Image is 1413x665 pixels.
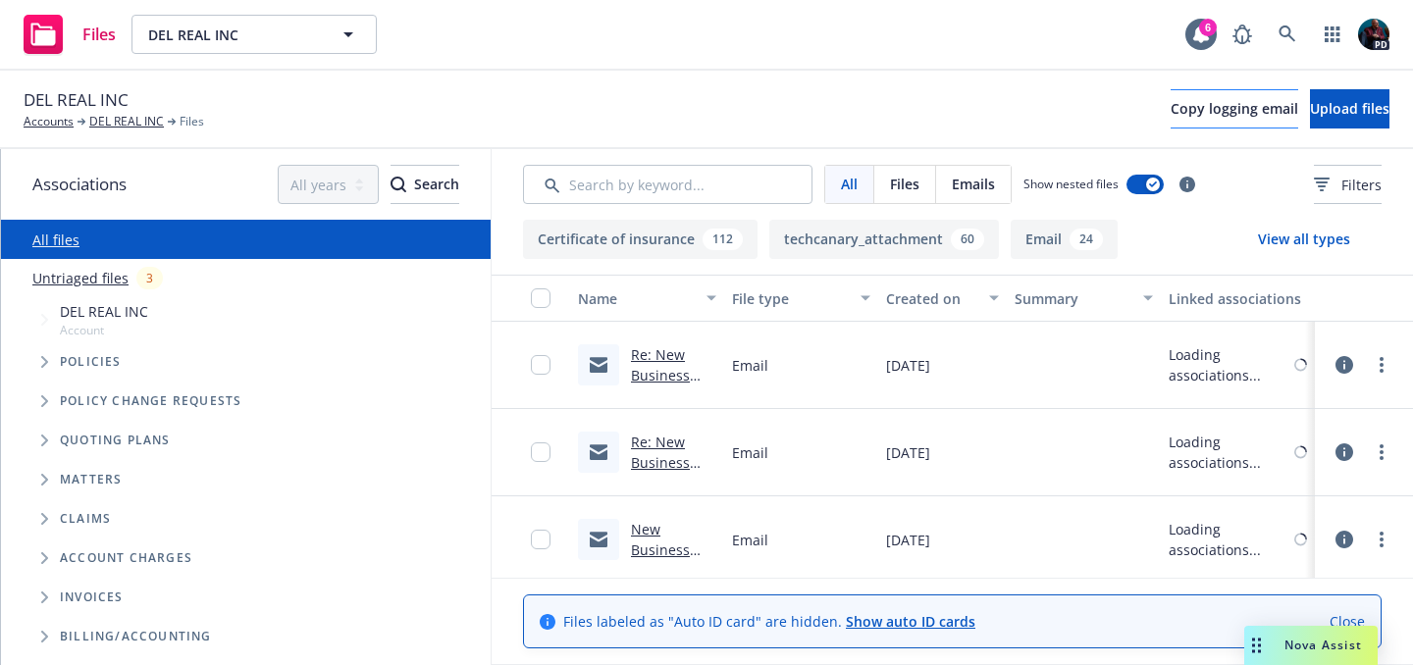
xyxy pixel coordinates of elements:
[1007,275,1161,322] button: Summary
[531,288,550,308] input: Select all
[60,356,122,368] span: Policies
[1310,89,1389,128] button: Upload files
[531,530,550,549] input: Toggle Row Selected
[60,474,122,486] span: Matters
[890,174,919,194] span: Files
[952,174,995,194] span: Emails
[1169,288,1307,309] div: Linked associations
[32,230,79,249] a: All files
[148,25,318,45] span: DEL REAL INC
[1314,175,1382,195] span: Filters
[391,177,406,192] svg: Search
[60,591,124,603] span: Invoices
[1284,637,1362,653] span: Nova Assist
[1244,626,1269,665] div: Drag to move
[523,220,758,259] button: Certificate of insurance
[32,172,127,197] span: Associations
[951,229,984,250] div: 60
[570,275,724,322] button: Name
[136,267,163,289] div: 3
[391,166,459,203] div: Search
[1171,89,1298,128] button: Copy logging email
[1011,220,1118,259] button: Email
[24,87,129,113] span: DEL REAL INC
[1358,19,1389,50] img: photo
[60,552,192,564] span: Account charges
[531,442,550,462] input: Toggle Row Selected
[82,26,116,42] span: Files
[60,395,241,407] span: Policy change requests
[769,220,999,259] button: techcanary_attachment
[631,345,709,508] a: Re: New Business Quote - Commercial Auto - DEL REAL INC - Newfront Insurance
[1330,611,1365,632] a: Close
[60,631,212,642] span: Billing/Accounting
[60,301,148,322] span: DEL REAL INC
[24,113,74,130] a: Accounts
[1223,15,1262,54] a: Report a Bug
[32,268,129,288] a: Untriaged files
[60,322,148,338] span: Account
[886,530,930,550] span: [DATE]
[631,433,709,595] a: Re: New Business Quote - Commercial Auto - DEL REAL INC - Newfront Insurance
[732,442,768,463] span: Email
[1227,220,1382,259] button: View all types
[1370,353,1393,377] a: more
[180,113,204,130] span: Files
[89,113,164,130] a: DEL REAL INC
[578,288,695,309] div: Name
[1268,15,1307,54] a: Search
[1370,528,1393,551] a: more
[732,355,768,376] span: Email
[523,165,812,204] input: Search by keyword...
[846,612,975,631] a: Show auto ID cards
[841,174,858,194] span: All
[16,7,124,62] a: Files
[60,435,171,446] span: Quoting plans
[391,165,459,204] button: SearchSearch
[1171,99,1298,118] span: Copy logging email
[531,355,550,375] input: Toggle Row Selected
[724,275,878,322] button: File type
[1341,175,1382,195] span: Filters
[1314,165,1382,204] button: Filters
[1,297,491,617] div: Tree Example
[732,288,849,309] div: File type
[1199,19,1217,36] div: 6
[1070,229,1103,250] div: 24
[60,513,111,525] span: Claims
[886,442,930,463] span: [DATE]
[1310,99,1389,118] span: Upload files
[1169,432,1290,473] div: Loading associations...
[1023,176,1119,192] span: Show nested files
[1015,288,1131,309] div: Summary
[886,355,930,376] span: [DATE]
[563,611,975,632] span: Files labeled as "Auto ID card" are hidden.
[1244,626,1378,665] button: Nova Assist
[1313,15,1352,54] a: Switch app
[131,15,377,54] button: DEL REAL INC
[886,288,977,309] div: Created on
[1370,440,1393,464] a: more
[732,530,768,550] span: Email
[1161,275,1315,322] button: Linked associations
[703,229,743,250] div: 112
[1169,519,1290,560] div: Loading associations...
[878,275,1007,322] button: Created on
[1169,344,1290,385] div: Loading associations...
